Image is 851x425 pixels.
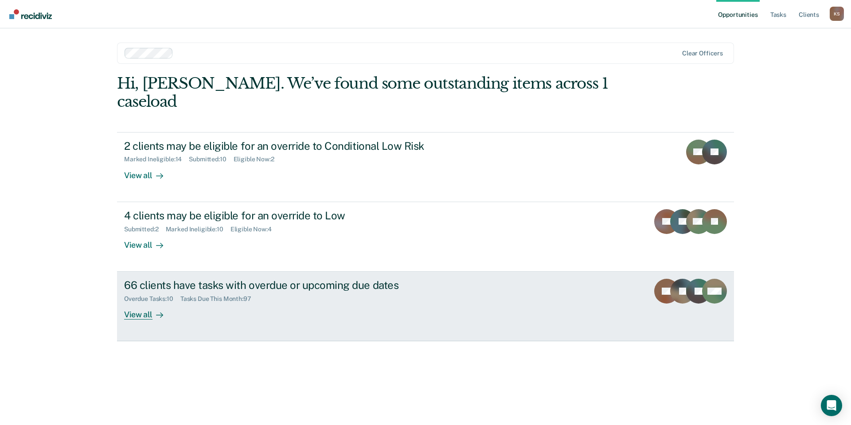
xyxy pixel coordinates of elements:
[124,303,174,320] div: View all
[166,226,230,233] div: Marked Ineligible : 10
[124,279,435,292] div: 66 clients have tasks with overdue or upcoming due dates
[124,163,174,180] div: View all
[117,202,734,272] a: 4 clients may be eligible for an override to LowSubmitted:2Marked Ineligible:10Eligible Now:4View...
[124,156,189,163] div: Marked Ineligible : 14
[117,132,734,202] a: 2 clients may be eligible for an override to Conditional Low RiskMarked Ineligible:14Submitted:10...
[830,7,844,21] button: Profile dropdown button
[124,140,435,152] div: 2 clients may be eligible for an override to Conditional Low Risk
[124,209,435,222] div: 4 clients may be eligible for an override to Low
[124,233,174,250] div: View all
[821,395,842,416] div: Open Intercom Messenger
[9,9,52,19] img: Recidiviz
[830,7,844,21] div: K S
[189,156,233,163] div: Submitted : 10
[180,295,258,303] div: Tasks Due This Month : 97
[124,226,166,233] div: Submitted : 2
[117,272,734,341] a: 66 clients have tasks with overdue or upcoming due datesOverdue Tasks:10Tasks Due This Month:97Vi...
[117,74,611,111] div: Hi, [PERSON_NAME]. We’ve found some outstanding items across 1 caseload
[682,50,723,57] div: Clear officers
[230,226,279,233] div: Eligible Now : 4
[124,295,180,303] div: Overdue Tasks : 10
[234,156,281,163] div: Eligible Now : 2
